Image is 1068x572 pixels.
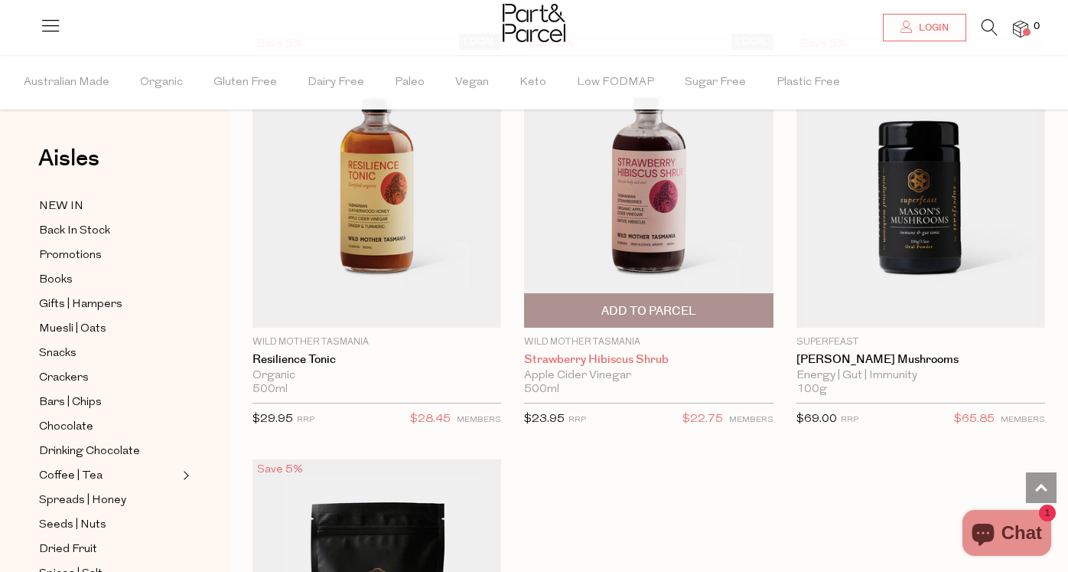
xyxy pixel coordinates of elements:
[395,56,425,109] span: Paleo
[39,295,178,314] a: Gifts | Hampers
[457,416,501,424] small: MEMBERS
[39,516,106,534] span: Seeds | Nuts
[140,56,183,109] span: Organic
[39,492,126,510] span: Spreads | Honey
[39,393,178,412] a: Bars | Chips
[524,369,773,383] div: Apple Cider Vinegar
[39,247,102,265] span: Promotions
[524,413,565,425] span: $23.95
[883,14,966,41] a: Login
[39,368,178,387] a: Crackers
[39,541,97,559] span: Dried Fruit
[39,515,178,534] a: Seeds | Nuts
[954,410,995,430] span: $65.85
[524,34,773,328] img: Strawberry Hibiscus Shrub
[1001,416,1045,424] small: MEMBERS
[796,34,1045,328] img: Mason's Mushrooms
[252,369,501,383] div: Organic
[519,56,546,109] span: Keto
[524,293,773,328] button: Add To Parcel
[39,345,77,363] span: Snacks
[915,21,949,34] span: Login
[39,271,73,289] span: Books
[39,418,93,436] span: Chocolate
[39,491,178,510] a: Spreads | Honey
[841,416,858,424] small: RRP
[38,142,99,175] span: Aisles
[24,56,109,109] span: Australian Made
[777,56,840,109] span: Plastic Free
[39,197,178,216] a: NEW IN
[39,467,103,485] span: Coffee | Tea
[39,319,178,338] a: Muesli | Oats
[455,56,489,109] span: Vegan
[39,466,178,485] a: Coffee | Tea
[38,147,99,185] a: Aisles
[503,4,565,42] img: Part&Parcel
[796,383,827,397] span: 100g
[39,394,102,412] span: Bars | Chips
[252,383,288,397] span: 500ml
[39,296,122,314] span: Gifts | Hampers
[213,56,277,109] span: Gluten Free
[252,353,501,367] a: Resilience Tonic
[524,353,773,367] a: Strawberry Hibiscus Shrub
[796,353,1045,367] a: [PERSON_NAME] Mushrooms
[39,320,106,338] span: Muesli | Oats
[252,34,501,328] img: Resilience Tonic
[39,198,83,216] span: NEW IN
[796,335,1045,349] p: SuperFeast
[39,369,89,387] span: Crackers
[252,459,308,480] div: Save 5%
[308,56,364,109] span: Dairy Free
[524,335,773,349] p: Wild Mother Tasmania
[39,222,110,240] span: Back In Stock
[410,410,451,430] span: $28.45
[729,416,773,424] small: MEMBERS
[297,416,314,424] small: RRP
[39,246,178,265] a: Promotions
[1030,20,1044,34] span: 0
[179,466,190,485] button: Expand/Collapse Coffee | Tea
[252,413,293,425] span: $29.95
[39,540,178,559] a: Dried Fruit
[39,442,178,461] a: Drinking Chocolate
[958,510,1056,560] inbox-online-store-chat: Shopify online store chat
[39,417,178,436] a: Chocolate
[1013,21,1028,37] a: 0
[39,270,178,289] a: Books
[796,369,1045,383] div: Energy | Gut | Immunity
[685,56,746,109] span: Sugar Free
[39,344,178,363] a: Snacks
[796,413,837,425] span: $69.00
[39,443,140,461] span: Drinking Chocolate
[252,335,501,349] p: Wild Mother Tasmania
[524,383,559,397] span: 500ml
[39,221,178,240] a: Back In Stock
[577,56,654,109] span: Low FODMAP
[601,303,696,319] span: Add To Parcel
[568,416,586,424] small: RRP
[682,410,723,430] span: $22.75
